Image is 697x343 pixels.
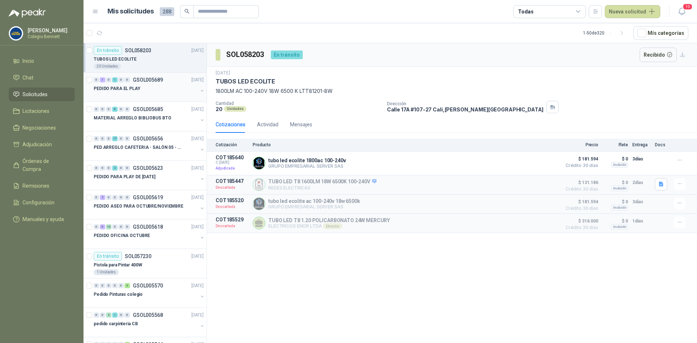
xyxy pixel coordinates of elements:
[268,223,390,229] p: ELECTRICOS ENOR LTDA
[253,157,265,169] img: Company Logo
[253,142,558,147] p: Producto
[562,187,598,191] span: Crédito 30 días
[257,121,278,128] div: Actividad
[100,166,105,171] div: 0
[9,26,23,40] img: Company Logo
[632,142,651,147] p: Entrega
[216,70,230,77] p: [DATE]
[100,107,105,112] div: 0
[216,222,248,230] p: Descartada
[94,107,99,112] div: 0
[106,283,111,288] div: 0
[106,195,111,200] div: 0
[9,121,75,135] a: Negociaciones
[94,85,140,92] p: PEDIDO PARA EL PLAY
[160,7,174,16] span: 288
[125,224,130,229] div: 0
[216,78,275,85] p: TUBOS LED ECOLITE
[133,136,163,141] p: GSOL005656
[603,217,628,225] p: $ 0
[94,56,136,63] p: TUBOS LED ECOLITE
[611,185,628,191] div: Incluido
[106,136,111,141] div: 0
[94,222,205,246] a: 0 6 10 0 0 0 GSOL005618[DATE] PEDIDO OFICINA OCTUBRE
[94,166,99,171] div: 0
[94,115,171,122] p: MATERIAL ARREGLO BIBLIOBUS BTO
[191,135,204,142] p: [DATE]
[125,77,130,82] div: 0
[94,311,205,334] a: 0 0 4 1 0 0 GSOL005568[DATE] pedido carpinteria CB
[133,313,163,318] p: GSOL005568
[290,121,312,128] div: Mensajes
[94,269,119,275] div: 1 Unidades
[632,178,651,187] p: 2 días
[133,166,163,171] p: GSOL005623
[682,3,693,10] span: 10
[94,173,155,180] p: PEDIDO PARA PLAY DE [DATE]
[216,203,248,211] p: Descartada
[562,225,598,230] span: Crédito 30 días
[133,195,163,200] p: GSOL005619
[562,155,598,163] span: $ 181.594
[562,197,598,206] span: $ 181.594
[191,253,204,260] p: [DATE]
[23,215,64,223] span: Manuales y ayuda
[216,184,248,191] p: Descartada
[133,224,163,229] p: GSOL005618
[268,158,346,163] p: tubo led ecolite 1800ac 100-240v
[23,90,48,98] span: Solicitudes
[94,232,150,239] p: PEDIDO OFICINA OCTUBRE
[23,140,52,148] span: Adjudicación
[184,9,189,14] span: search
[112,283,118,288] div: 0
[271,50,303,59] div: En tránsito
[216,101,381,106] p: Cantidad
[23,182,49,190] span: Remisiones
[94,281,205,305] a: 0 0 0 0 0 3 GSOL005570[DATE] Pedido Pinturas colegio
[191,77,204,83] p: [DATE]
[675,5,688,18] button: 10
[605,5,660,18] button: Nueva solicitud
[253,179,265,191] img: Company Logo
[611,162,628,168] div: Incluido
[94,203,183,210] p: PEDIDO ASEO PARA OCTUBRE/NOVIEMBRE
[125,107,130,112] div: 0
[611,224,628,230] div: Incluido
[562,142,598,147] p: Precio
[106,224,111,229] div: 10
[562,178,598,187] span: $ 131.186
[100,77,105,82] div: 1
[100,136,105,141] div: 0
[107,6,154,17] h1: Mis solicitudes
[9,71,75,85] a: Chat
[562,217,598,225] span: $ 316.000
[387,101,544,106] p: Dirección
[118,195,124,200] div: 0
[562,206,598,211] span: Crédito 30 días
[133,283,163,288] p: GSOL005570
[118,136,124,141] div: 0
[94,291,143,298] p: Pedido Pinturas colegio
[216,121,245,128] div: Cotizaciones
[125,195,130,200] div: 0
[112,166,118,171] div: 2
[253,198,265,210] img: Company Logo
[9,154,75,176] a: Órdenes de Compra
[94,320,138,327] p: pedido carpinteria CB
[94,262,142,269] p: Pistola para Pintar 400W
[9,104,75,118] a: Licitaciones
[268,198,360,204] p: tubo led ecolite ac 100-240v 18w 6500k
[112,77,118,82] div: 1
[9,54,75,68] a: Inicio
[94,105,205,128] a: 0 0 0 6 0 0 GSOL005685[DATE] MATERIAL ARREGLO BIBLIOBUS BTO
[216,155,248,160] p: COT185640
[632,197,651,206] p: 3 días
[191,194,204,201] p: [DATE]
[118,283,124,288] div: 0
[216,217,248,222] p: COT185529
[9,196,75,209] a: Configuración
[112,195,118,200] div: 0
[100,195,105,200] div: 2
[224,106,246,112] div: Unidades
[118,166,124,171] div: 0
